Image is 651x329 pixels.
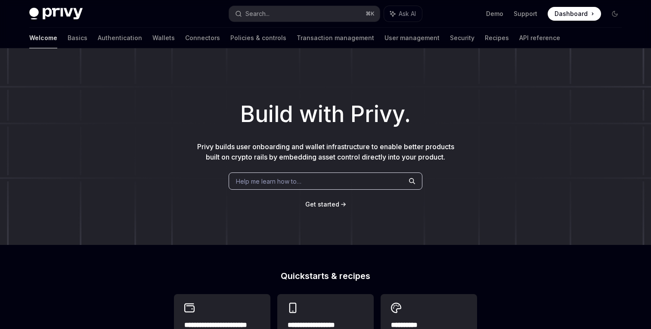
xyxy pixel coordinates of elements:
[229,6,380,22] button: Search...⌘K
[485,28,509,48] a: Recipes
[384,28,440,48] a: User management
[486,9,503,18] a: Demo
[29,28,57,48] a: Welcome
[236,177,301,186] span: Help me learn how to…
[230,28,286,48] a: Policies & controls
[384,6,422,22] button: Ask AI
[14,97,637,131] h1: Build with Privy.
[245,9,270,19] div: Search...
[68,28,87,48] a: Basics
[297,28,374,48] a: Transaction management
[152,28,175,48] a: Wallets
[305,200,339,209] a: Get started
[185,28,220,48] a: Connectors
[29,8,83,20] img: dark logo
[98,28,142,48] a: Authentication
[514,9,537,18] a: Support
[399,9,416,18] span: Ask AI
[366,10,375,17] span: ⌘ K
[174,272,477,280] h2: Quickstarts & recipes
[548,7,601,21] a: Dashboard
[555,9,588,18] span: Dashboard
[450,28,474,48] a: Security
[197,142,454,161] span: Privy builds user onboarding and wallet infrastructure to enable better products built on crypto ...
[608,7,622,21] button: Toggle dark mode
[519,28,560,48] a: API reference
